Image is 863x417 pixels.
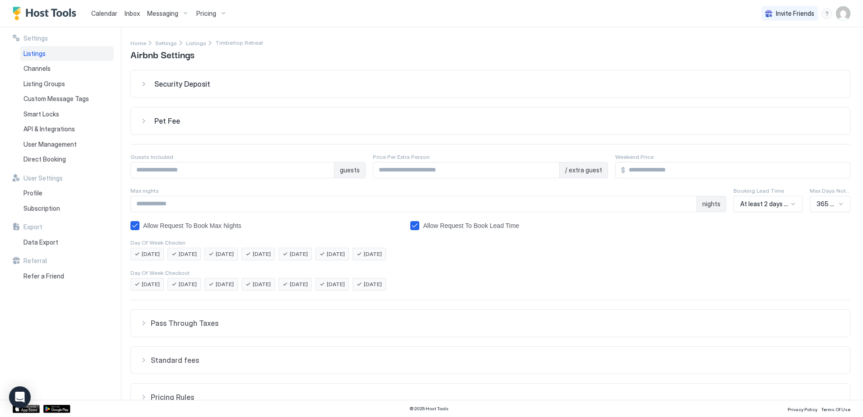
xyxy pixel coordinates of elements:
a: Channels [20,61,114,76]
button: Pet Fee [131,107,850,134]
span: Price Per Extra Person [373,153,430,160]
span: 365 Days [817,200,836,208]
a: Smart Locks [20,107,114,122]
span: [DATE] [327,250,345,258]
a: Custom Message Tags [20,91,114,107]
span: Direct Booking [23,155,66,163]
span: [DATE] [253,250,271,258]
a: Host Tools Logo [13,7,80,20]
span: [DATE] [290,280,308,288]
span: Listing Groups [23,80,65,88]
span: Export [23,223,42,231]
a: Calendar [91,9,117,18]
div: Allow Request To Book Max Nights [143,222,241,229]
span: Privacy Policy [788,407,817,412]
button: Security Deposit [131,70,850,97]
a: Listing Groups [20,76,114,92]
span: Subscription [23,204,60,213]
span: [DATE] [179,250,197,258]
div: Breadcrumb [155,38,177,47]
span: guests [340,166,360,174]
span: Inbox [125,9,140,17]
span: Settings [23,34,48,42]
a: Refer a Friend [20,269,114,284]
a: Listings [186,38,206,47]
button: Standard fees [131,347,850,374]
span: Pass Through Taxes [151,319,841,328]
a: App Store [13,405,40,413]
button: Pass Through Taxes [131,310,850,337]
button: Pricing Rules [131,384,850,411]
input: Input Field [373,162,559,178]
span: $ [621,166,625,174]
a: Settings [155,38,177,47]
span: API & Integrations [23,125,75,133]
span: [DATE] [290,250,308,258]
span: Breadcrumb [215,39,263,46]
span: [DATE] [142,250,160,258]
span: nights [702,200,720,208]
span: User Management [23,140,77,148]
div: Allow Request To Book Lead Time [423,222,519,229]
span: Profile [23,189,42,197]
span: At least 2 days notice [740,200,788,208]
span: Messaging [147,9,178,18]
span: Referral [23,257,47,265]
span: Terms Of Use [821,407,850,412]
span: [DATE] [179,280,197,288]
span: [DATE] [327,280,345,288]
span: Invite Friends [776,9,814,18]
div: menu [821,8,832,19]
a: User Management [20,137,114,152]
span: Guests Included [130,153,173,160]
a: API & Integrations [20,121,114,137]
div: Breadcrumb [130,38,146,47]
a: Home [130,38,146,47]
span: [DATE] [142,280,160,288]
span: [DATE] [364,280,382,288]
span: Pricing Rules [151,393,841,402]
a: Inbox [125,9,140,18]
span: Settings [155,40,177,46]
span: Day Of Week Checkin [130,239,186,246]
span: Security Deposit [154,79,210,88]
a: Subscription [20,201,114,216]
span: Booking Lead Time [733,187,784,194]
a: Data Export [20,235,114,250]
span: Calendar [91,9,117,17]
span: [DATE] [216,250,234,258]
span: [DATE] [216,280,234,288]
a: Profile [20,185,114,201]
span: Weekend Price [615,153,654,160]
a: Listings [20,46,114,61]
span: Channels [23,65,51,73]
span: Pet Fee [154,116,180,125]
span: [DATE] [253,280,271,288]
span: © 2025 Host Tools [409,406,449,412]
span: Home [130,40,146,46]
span: Listings [186,40,206,46]
input: Input Field [625,162,850,178]
input: Input Field [131,162,334,178]
span: User Settings [23,174,63,182]
span: Pricing [196,9,216,18]
span: Data Export [23,238,58,246]
span: Refer a Friend [23,272,64,280]
span: Airbnb Settings [130,47,195,61]
span: Day Of Week Checkout [130,269,190,276]
a: Google Play Store [43,405,70,413]
div: Breadcrumb [186,38,206,47]
span: Standard fees [151,356,841,365]
div: Open Intercom Messenger [9,386,31,408]
span: Max Days Notice [810,187,850,194]
span: Max nights [130,187,159,194]
a: Privacy Policy [788,404,817,413]
span: Listings [23,50,46,58]
div: allowRTBAboveMaxNights [130,221,403,230]
input: Input Field [131,196,696,212]
span: Custom Message Tags [23,95,89,103]
div: bookingLeadTimeAllowRequestToBook [410,221,681,230]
